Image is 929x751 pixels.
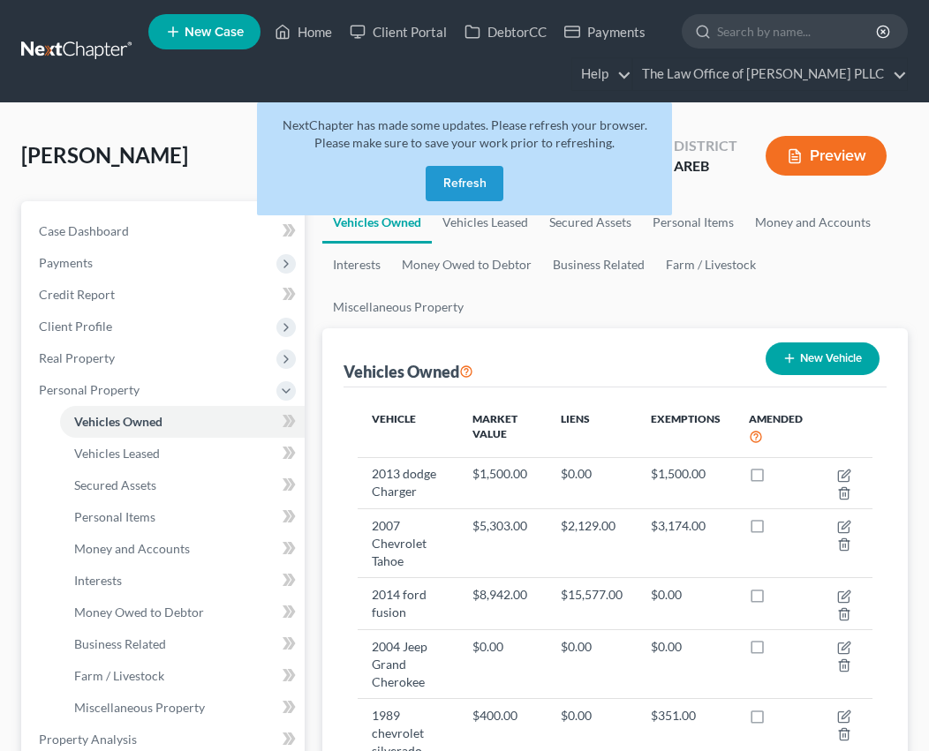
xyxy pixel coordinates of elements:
span: [PERSON_NAME] [21,142,188,168]
th: Liens [547,402,637,457]
span: Client Profile [39,319,112,334]
span: Case Dashboard [39,223,129,238]
span: Vehicles Owned [74,414,162,429]
a: Secured Assets [60,469,305,501]
a: Vehicles Owned [60,406,305,438]
td: $0.00 [637,629,735,698]
span: NextChapter has made some updates. Please refresh your browser. Please make sure to save your wor... [283,117,647,150]
a: Help [572,58,631,90]
td: $0.00 [637,578,735,629]
td: 2004 Jeep Grand Cherokee [358,629,458,698]
a: Payments [555,16,654,48]
span: Payments [39,255,93,270]
a: Miscellaneous Property [322,286,474,328]
a: Farm / Livestock [655,244,767,286]
span: Credit Report [39,287,115,302]
td: $3,174.00 [637,509,735,578]
span: Money and Accounts [74,541,190,556]
td: $8,942.00 [458,578,547,629]
a: Interests [60,565,305,597]
a: Interests [322,244,391,286]
td: $15,577.00 [547,578,637,629]
a: Client Portal [341,16,456,48]
td: 2013 dodge Charger [358,457,458,508]
th: Vehicle [358,402,458,457]
a: Business Related [60,628,305,660]
a: Miscellaneous Property [60,692,305,724]
td: 2007 Chevrolet Tahoe [358,509,458,578]
a: The Law Office of [PERSON_NAME] PLLC [633,58,907,90]
td: $5,303.00 [458,509,547,578]
input: Search by name... [717,15,879,48]
td: $2,129.00 [547,509,637,578]
button: Refresh [426,166,503,201]
button: Preview [766,136,887,176]
td: $1,500.00 [458,457,547,508]
span: Miscellaneous Property [74,700,205,715]
td: $1,500.00 [637,457,735,508]
a: Home [266,16,341,48]
span: Secured Assets [74,477,156,492]
div: District [674,136,737,156]
a: DebtorCC [456,16,555,48]
a: Money Owed to Debtor [391,244,542,286]
button: New Vehicle [766,342,880,375]
div: AREB [674,156,737,176]
span: Interests [74,573,122,588]
th: Amended [735,402,819,457]
a: Money and Accounts [60,533,305,565]
span: Vehicles Leased [74,446,160,461]
span: New Case [185,26,244,39]
td: $0.00 [458,629,547,698]
a: Money Owed to Debtor [60,597,305,628]
span: Farm / Livestock [74,668,164,683]
a: Money and Accounts [744,201,881,244]
th: Exemptions [637,402,735,457]
td: $0.00 [547,629,637,698]
td: 2014 ford fusion [358,578,458,629]
span: Business Related [74,636,166,651]
span: Personal Property [39,382,140,397]
a: Business Related [542,244,655,286]
a: Credit Report [25,279,305,311]
a: Farm / Livestock [60,660,305,692]
span: Money Owed to Debtor [74,605,204,620]
span: Real Property [39,350,115,365]
a: Personal Items [642,201,744,244]
a: Case Dashboard [25,215,305,247]
th: Market Value [458,402,547,457]
div: Vehicles Owned [344,361,473,382]
span: Personal Items [74,509,155,524]
span: Property Analysis [39,732,137,747]
a: Vehicles Leased [60,438,305,469]
td: $0.00 [547,457,637,508]
a: Personal Items [60,501,305,533]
